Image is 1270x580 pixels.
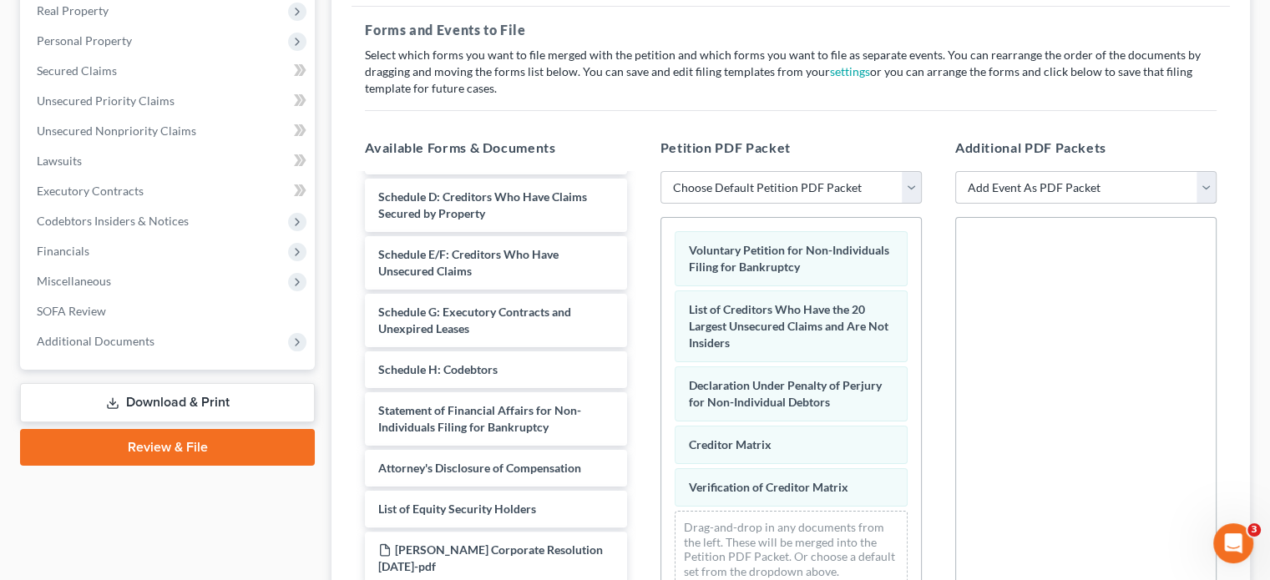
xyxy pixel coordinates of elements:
span: Secured Claims [37,63,117,78]
span: Financials [37,244,89,258]
span: Petition PDF Packet [660,139,791,155]
span: Schedule H: Codebtors [378,362,498,376]
a: SOFA Review [23,296,315,326]
a: Review & File [20,429,315,466]
span: Declaration Under Penalty of Perjury for Non-Individual Debtors [689,378,882,409]
span: Creditor Matrix [689,437,772,451]
a: Executory Contracts [23,176,315,206]
span: Miscellaneous [37,274,111,288]
span: Executory Contracts [37,184,144,198]
a: Lawsuits [23,146,315,176]
span: List of Equity Security Holders [378,502,536,516]
span: Schedule E/F: Creditors Who Have Unsecured Claims [378,247,559,278]
span: SOFA Review [37,304,106,318]
span: Schedule G: Executory Contracts and Unexpired Leases [378,305,571,335]
span: Codebtors Insiders & Notices [37,214,189,228]
a: Unsecured Nonpriority Claims [23,116,315,146]
span: [PERSON_NAME] Corporate Resolution [DATE]-pdf [378,542,603,573]
span: Unsecured Nonpriority Claims [37,124,196,138]
span: Statement of Financial Affairs for Non-Individuals Filing for Bankruptcy [378,403,581,434]
h5: Forms and Events to File [365,20,1217,40]
a: settings [830,64,870,78]
span: Verification of Creditor Matrix [689,480,848,494]
span: Lawsuits [37,154,82,168]
span: Voluntary Petition for Non-Individuals Filing for Bankruptcy [689,243,889,274]
span: Real Property [37,3,109,18]
a: Download & Print [20,383,315,422]
h5: Available Forms & Documents [365,138,626,158]
span: List of Creditors Who Have the 20 Largest Unsecured Claims and Are Not Insiders [689,302,888,350]
span: Attorney's Disclosure of Compensation [378,461,581,475]
a: Unsecured Priority Claims [23,86,315,116]
span: 3 [1247,523,1261,537]
span: Personal Property [37,33,132,48]
a: Secured Claims [23,56,315,86]
iframe: Intercom live chat [1213,523,1253,563]
p: Select which forms you want to file merged with the petition and which forms you want to file as ... [365,47,1217,97]
span: Additional Documents [37,334,154,348]
span: Unsecured Priority Claims [37,93,175,108]
span: Schedule D: Creditors Who Have Claims Secured by Property [378,189,587,220]
h5: Additional PDF Packets [955,138,1217,158]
